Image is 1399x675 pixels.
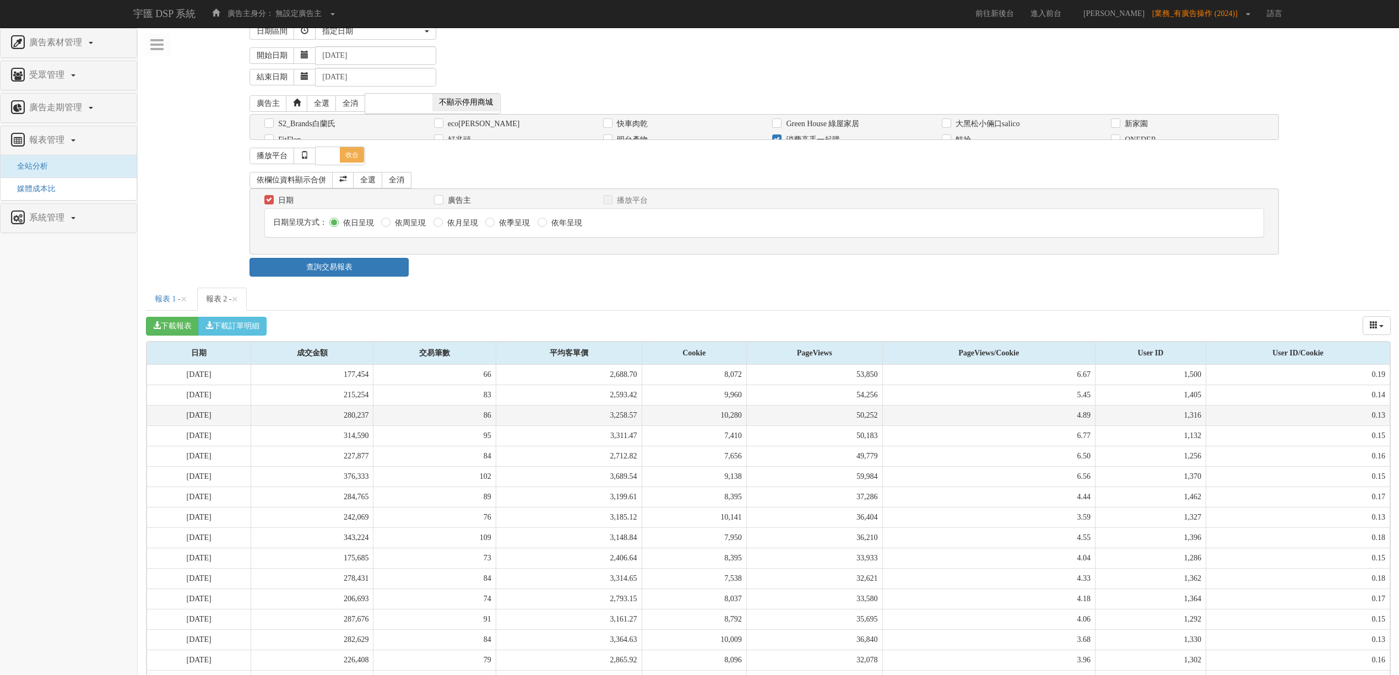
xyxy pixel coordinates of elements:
[746,528,882,548] td: 36,210
[373,609,496,630] td: 91
[251,406,373,426] td: 280,237
[882,507,1095,528] td: 3.59
[322,26,422,37] div: 指定日期
[9,162,48,170] a: 全站分析
[1206,467,1390,487] td: 0.15
[1206,650,1390,671] td: 0.16
[642,630,746,650] td: 10,009
[496,385,642,406] td: 2,593.42
[642,446,746,467] td: 7,656
[746,548,882,569] td: 33,933
[9,99,128,117] a: 廣告走期管理
[251,569,373,589] td: 278,431
[1206,528,1390,548] td: 0.18
[275,134,301,145] label: FitFlop
[373,406,496,426] td: 86
[642,342,746,364] div: Cookie
[26,70,70,79] span: 受眾管理
[746,406,882,426] td: 50,252
[146,317,199,336] button: 下載報表
[746,507,882,528] td: 36,404
[1206,630,1390,650] td: 0.13
[1206,406,1390,426] td: 0.13
[444,218,478,229] label: 依月呈現
[496,609,642,630] td: 3,161.27
[496,467,642,487] td: 3,689.54
[251,630,373,650] td: 282,629
[746,609,882,630] td: 35,695
[882,446,1095,467] td: 6.50
[373,569,496,589] td: 84
[496,507,642,528] td: 3,185.12
[642,426,746,446] td: 7,410
[496,365,642,385] td: 2,688.70
[373,528,496,548] td: 109
[746,365,882,385] td: 53,850
[373,365,496,385] td: 66
[746,426,882,446] td: 50,183
[1363,316,1391,335] div: Columns
[496,630,642,650] td: 3,364.63
[1096,342,1206,364] div: User ID
[882,630,1095,650] td: 3.68
[147,365,251,385] td: [DATE]
[1206,507,1390,528] td: 0.13
[147,406,251,426] td: [DATE]
[445,134,471,145] label: 好兆頭
[614,195,648,206] label: 播放平台
[1363,316,1391,335] button: columns
[953,118,1020,129] label: 大黑松小倆口salico
[251,589,373,609] td: 206,693
[9,132,128,149] a: 報表管理
[392,218,426,229] label: 依周呈現
[147,630,251,650] td: [DATE]
[147,385,251,406] td: [DATE]
[340,147,364,163] span: 收合
[746,589,882,609] td: 33,580
[882,426,1095,446] td: 6.77
[147,446,251,467] td: [DATE]
[147,650,251,671] td: [DATE]
[147,487,251,507] td: [DATE]
[953,134,971,145] label: 鮮拾
[496,528,642,548] td: 3,148.84
[642,487,746,507] td: 8,395
[181,293,187,306] span: ×
[251,609,373,630] td: 287,676
[445,118,520,129] label: eco[PERSON_NAME]
[642,507,746,528] td: 10,141
[251,342,373,364] div: 成交金額
[373,548,496,569] td: 73
[147,342,251,364] div: 日期
[147,426,251,446] td: [DATE]
[251,426,373,446] td: 314,590
[1206,548,1390,569] td: 0.15
[9,185,56,193] a: 媒體成本比
[882,528,1095,548] td: 4.55
[496,569,642,589] td: 3,314.65
[642,589,746,609] td: 8,037
[1096,487,1206,507] td: 1,462
[251,365,373,385] td: 177,454
[373,426,496,446] td: 95
[251,650,373,671] td: 226,408
[882,406,1095,426] td: 4.89
[642,365,746,385] td: 8,072
[496,487,642,507] td: 3,199.61
[783,118,859,129] label: Green House 綠屋家居
[642,609,746,630] td: 8,792
[373,650,496,671] td: 79
[746,446,882,467] td: 49,779
[307,95,337,112] a: 全選
[197,288,247,311] a: 報表 2 -
[1206,446,1390,467] td: 0.16
[251,467,373,487] td: 376,333
[275,9,322,18] span: 無設定廣告主
[26,102,88,112] span: 廣告走期管理
[9,34,128,52] a: 廣告素材管理
[496,342,642,364] div: 平均客單價
[746,385,882,406] td: 54,256
[1078,9,1150,18] span: [PERSON_NAME]
[783,134,840,145] label: 消費高手一起購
